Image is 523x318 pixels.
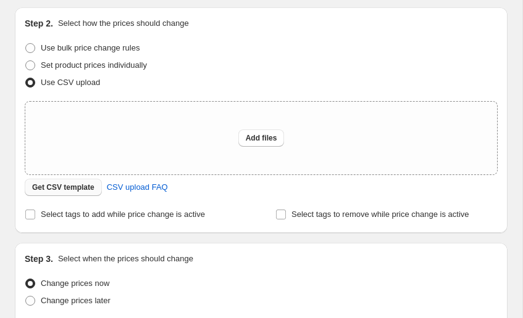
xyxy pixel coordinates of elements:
[41,210,205,219] span: Select tags to add while price change is active
[238,129,285,147] button: Add files
[25,253,53,265] h2: Step 3.
[41,43,140,52] span: Use bulk price change rules
[41,78,100,87] span: Use CSV upload
[99,177,175,197] a: CSV upload FAQ
[107,181,168,194] span: CSV upload FAQ
[58,17,189,30] p: Select how the prices should change
[25,17,53,30] h2: Step 2.
[246,133,277,143] span: Add files
[291,210,469,219] span: Select tags to remove while price change is active
[41,60,147,70] span: Set product prices individually
[41,296,111,305] span: Change prices later
[41,279,109,288] span: Change prices now
[25,179,102,196] button: Get CSV template
[58,253,193,265] p: Select when the prices should change
[32,182,94,192] span: Get CSV template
